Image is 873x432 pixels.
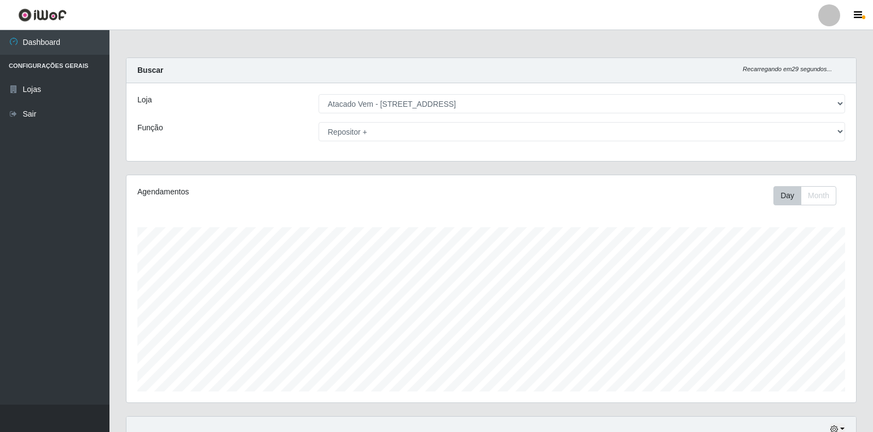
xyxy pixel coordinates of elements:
label: Função [137,122,163,134]
div: Toolbar with button groups [773,186,845,205]
div: Agendamentos [137,186,423,198]
i: Recarregando em 29 segundos... [743,66,832,72]
button: Month [801,186,836,205]
div: First group [773,186,836,205]
img: CoreUI Logo [18,8,67,22]
label: Loja [137,94,152,106]
strong: Buscar [137,66,163,74]
button: Day [773,186,801,205]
